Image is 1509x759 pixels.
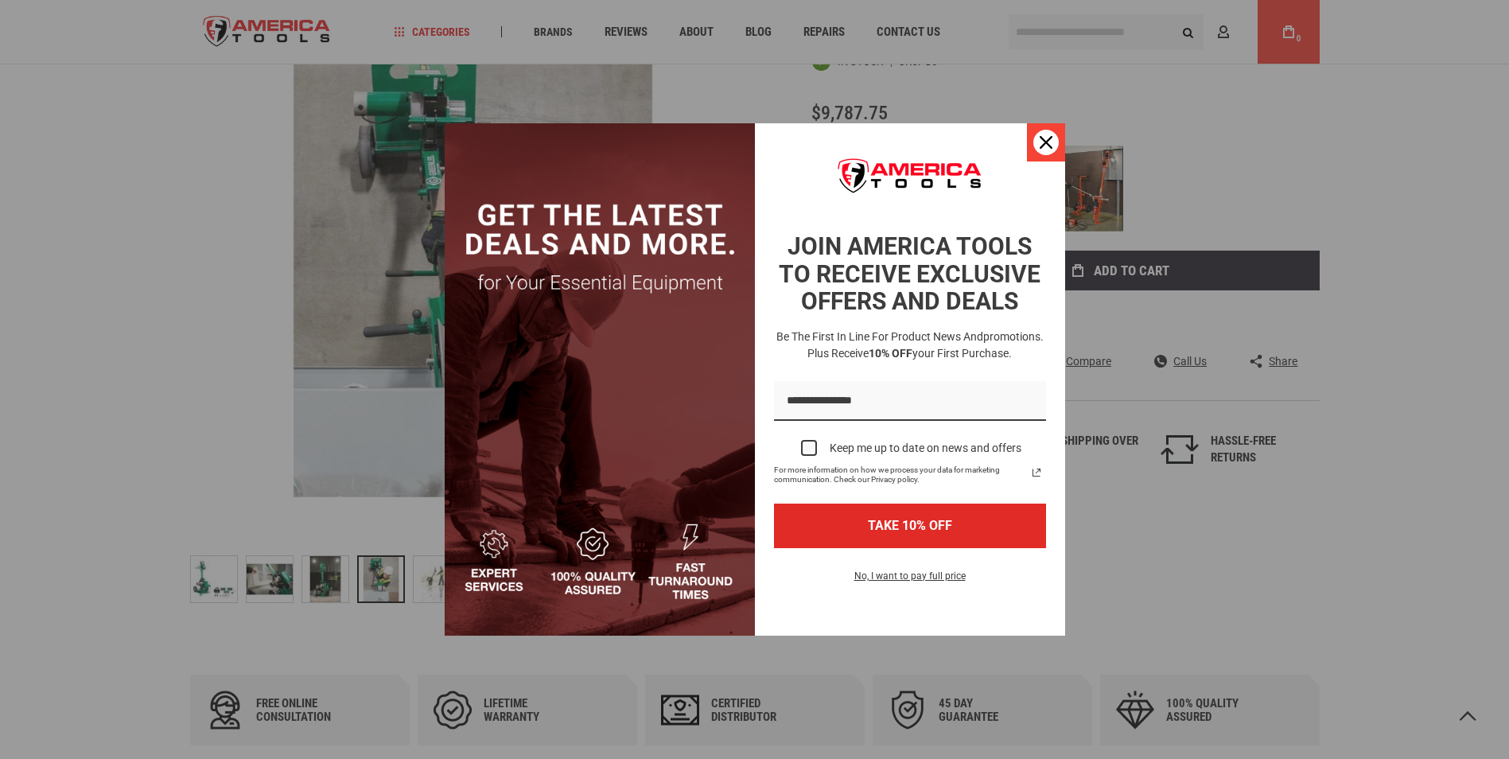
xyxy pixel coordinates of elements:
[1027,463,1046,482] a: Read our Privacy Policy
[869,347,912,360] strong: 10% OFF
[807,330,1044,360] span: promotions. Plus receive your first purchase.
[774,465,1027,485] span: For more information on how we process your data for marketing communication. Check our Privacy p...
[842,567,978,594] button: No, I want to pay full price
[774,504,1046,547] button: TAKE 10% OFF
[1027,463,1046,482] svg: link icon
[774,381,1046,422] input: Email field
[1027,123,1065,162] button: Close
[771,329,1049,362] h3: Be the first in line for product news and
[1040,136,1052,149] svg: close icon
[779,232,1040,315] strong: JOIN AMERICA TOOLS TO RECEIVE EXCLUSIVE OFFERS AND DEALS
[830,442,1021,455] div: Keep me up to date on news and offers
